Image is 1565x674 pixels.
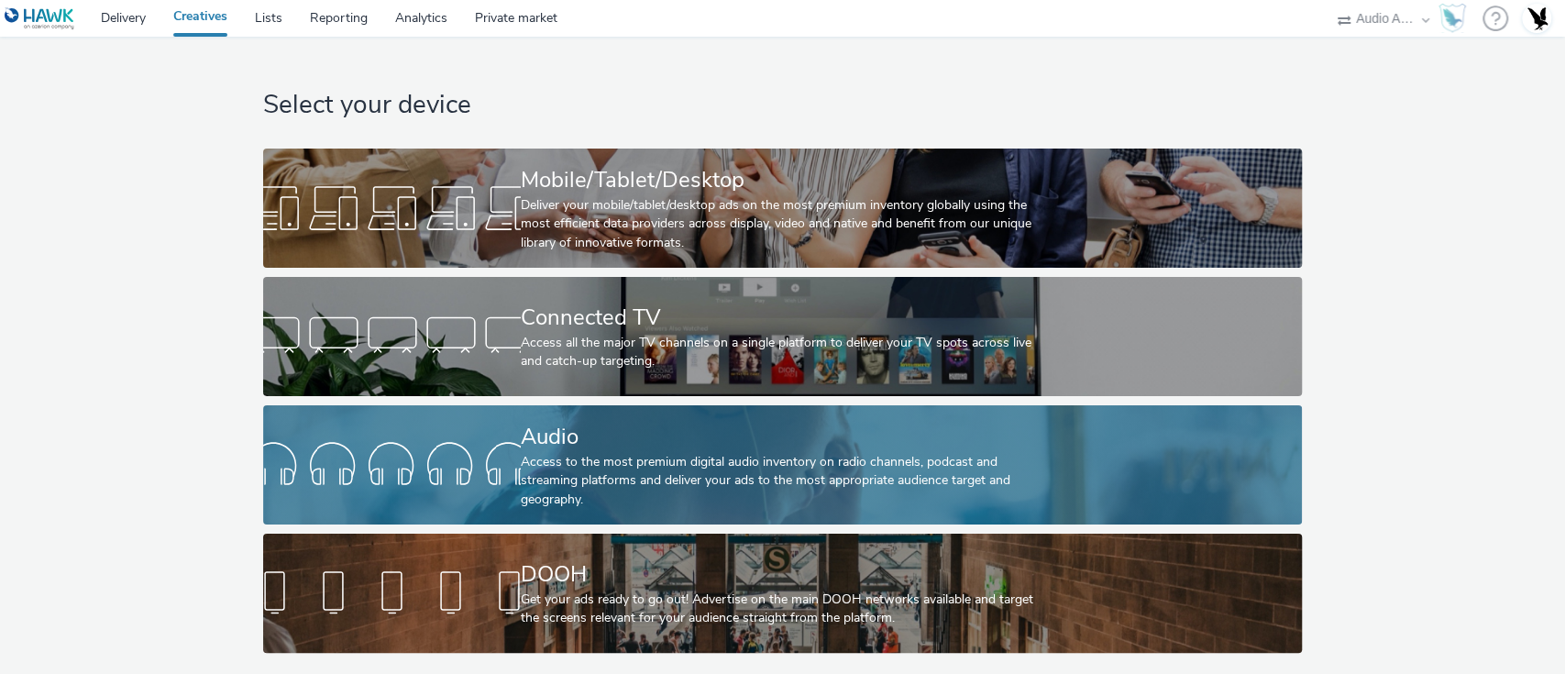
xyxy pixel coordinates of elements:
img: Hawk Academy [1438,4,1466,33]
div: Mobile/Tablet/Desktop [521,164,1037,196]
a: Hawk Academy [1438,4,1473,33]
a: DOOHGet your ads ready to go out! Advertise on the main DOOH networks available and target the sc... [263,534,1302,653]
a: Connected TVAccess all the major TV channels on a single platform to deliver your TV spots across... [263,277,1302,396]
div: Deliver your mobile/tablet/desktop ads on the most premium inventory globally using the most effi... [521,196,1037,252]
div: Connected TV [521,302,1037,334]
div: Audio [521,421,1037,453]
div: Get your ads ready to go out! Advertise on the main DOOH networks available and target the screen... [521,591,1037,628]
a: AudioAccess to the most premium digital audio inventory on radio channels, podcast and streaming ... [263,405,1302,525]
div: Access all the major TV channels on a single platform to deliver your TV spots across live and ca... [521,334,1037,371]
h1: Select your device [263,88,1302,123]
a: Mobile/Tablet/DesktopDeliver your mobile/tablet/desktop ads on the most premium inventory globall... [263,149,1302,268]
div: DOOH [521,558,1037,591]
div: Access to the most premium digital audio inventory on radio channels, podcast and streaming platf... [521,453,1037,509]
img: undefined Logo [5,7,75,30]
img: Account UK [1523,5,1550,32]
